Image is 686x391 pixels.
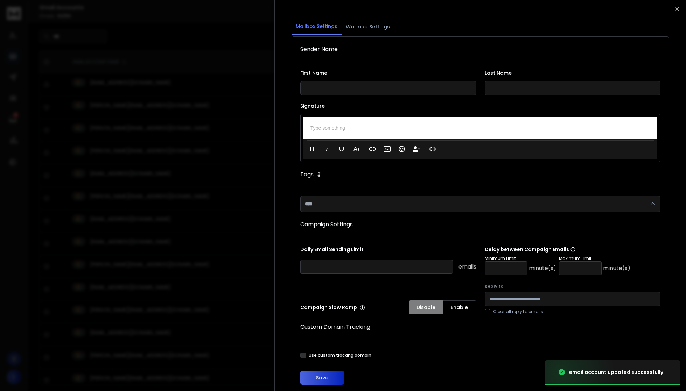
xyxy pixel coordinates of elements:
textarea: Message… [6,214,134,226]
button: Code View [426,142,439,156]
div: with the other campaigns [60,122,134,137]
p: Daily Email Sending Limit [300,246,476,256]
h1: Sender Name [300,45,660,54]
button: Home [122,3,135,16]
button: Mailbox Settings [292,19,342,35]
div: Sameer says… [6,122,134,138]
div: With the name aspire partners. [52,142,129,149]
button: Insert Link (⌘K) [366,142,379,156]
div: Hey [PERSON_NAME], are you referring to the additional time gaps as before? I only changed it for... [11,163,109,211]
label: Signature [300,104,660,108]
p: Maximum Limit [559,256,630,261]
button: Save [300,371,344,385]
label: Use custom tracking domain [309,353,371,358]
div: email account updated successfully. [569,369,665,376]
button: Emoji picker [11,229,16,235]
button: Insert Image (⌘P) [380,142,394,156]
button: Enable [443,300,476,314]
p: Delay between Campaign Emails [485,246,630,253]
h1: Tags [300,170,314,179]
div: Sameer says… [6,106,134,122]
img: Profile image for Lakshita [20,4,31,15]
p: emails [458,263,476,271]
div: Lakshita says… [6,158,134,220]
div: with the other campaigns [66,126,129,133]
div: No issues, I hope this helps and if you ever need anything, please reach out to us! [11,65,109,86]
button: Upload attachment [33,229,39,235]
p: Campaign Slow Ramp [300,304,365,311]
button: Emoticons [395,142,408,156]
div: but the problem is back again [50,106,134,121]
button: Send a message… [120,226,131,237]
p: minute(s) [529,264,556,272]
p: Active in the last 15m [34,9,84,16]
div: Sameer says… [6,138,134,159]
div: but the problem is back again [55,110,129,117]
button: Gif picker [22,229,28,235]
button: Disable [409,300,443,314]
button: Insert Unsubscribe Link [410,142,423,156]
button: More Text [350,142,363,156]
p: Minimum Limit [485,256,556,261]
button: Italic (⌘I) [320,142,334,156]
div: Have a good day! [11,89,109,96]
label: First Name [300,71,476,76]
div: With the name aspire partners. [47,138,134,153]
h1: [PERSON_NAME] [34,3,79,9]
h1: Campaign Settings [300,220,660,229]
label: Last Name [485,71,661,76]
button: Bold (⌘B) [306,142,319,156]
button: Underline (⌘U) [335,142,348,156]
p: minute(s) [603,264,630,272]
label: Reply to [485,284,661,289]
button: Warmup Settings [342,19,394,34]
div: Hey [PERSON_NAME], are you referring to the additional time gaps as before? I only changed it for... [6,158,115,215]
h1: Custom Domain Tracking [300,323,660,331]
button: go back [5,3,18,16]
label: Clear all replyTo emails [493,309,543,314]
